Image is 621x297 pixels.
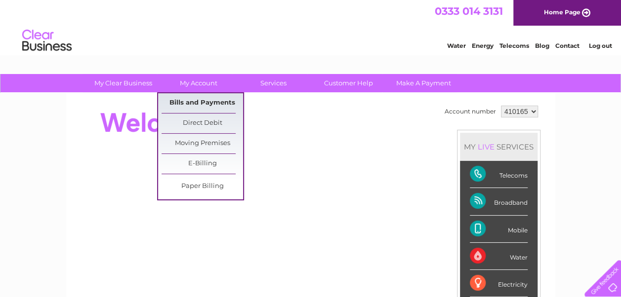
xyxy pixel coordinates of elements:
a: Contact [555,42,580,49]
a: Services [233,74,314,92]
a: Log out [588,42,612,49]
div: MY SERVICES [460,133,538,161]
a: My Account [158,74,239,92]
a: Make A Payment [383,74,464,92]
a: Direct Debit [162,113,243,133]
a: Paper Billing [162,177,243,196]
a: Energy [472,42,494,49]
div: Telecoms [470,161,528,188]
a: My Clear Business [83,74,164,92]
a: Telecoms [499,42,529,49]
a: Blog [535,42,549,49]
img: logo.png [22,26,72,56]
div: Broadband [470,188,528,215]
div: Electricity [470,270,528,297]
a: Bills and Payments [162,93,243,113]
td: Account number [442,103,498,120]
div: Mobile [470,216,528,243]
div: Water [470,243,528,270]
div: Clear Business is a trading name of Verastar Limited (registered in [GEOGRAPHIC_DATA] No. 3667643... [78,5,544,48]
a: E-Billing [162,154,243,174]
a: 0333 014 3131 [435,5,503,17]
a: Water [447,42,466,49]
a: Customer Help [308,74,389,92]
div: LIVE [476,142,497,151]
a: Moving Premises [162,134,243,153]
